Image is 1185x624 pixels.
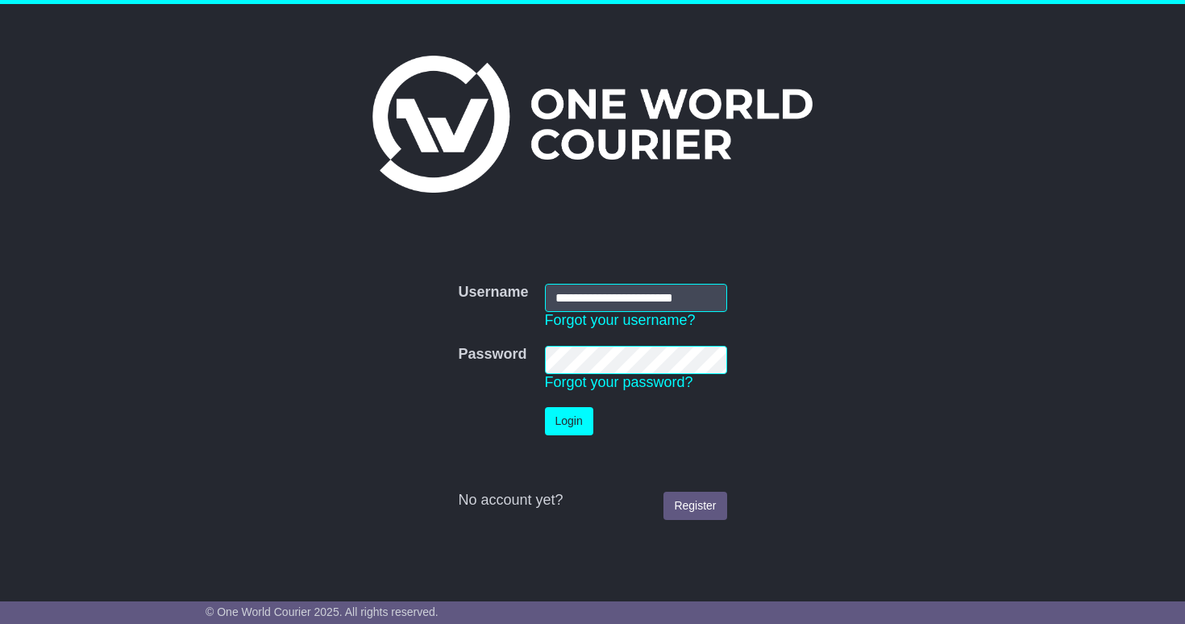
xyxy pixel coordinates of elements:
[545,312,696,328] a: Forgot your username?
[545,407,593,435] button: Login
[458,284,528,302] label: Username
[663,492,726,520] a: Register
[458,346,526,364] label: Password
[206,605,439,618] span: © One World Courier 2025. All rights reserved.
[458,492,726,510] div: No account yet?
[372,56,813,193] img: One World
[545,374,693,390] a: Forgot your password?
